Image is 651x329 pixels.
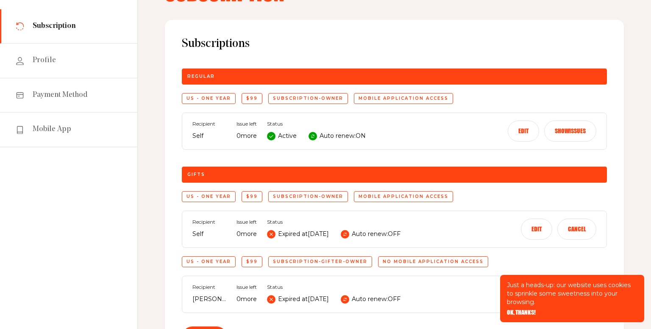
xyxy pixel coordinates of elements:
div: US - One Year [182,93,236,104]
button: Edit [521,219,552,240]
button: Cancel [557,219,596,240]
span: Status [267,121,366,127]
div: subscription-owner [268,191,348,202]
span: Status [267,219,401,225]
p: Expired at [DATE] [278,229,329,239]
p: 0 more [236,294,257,304]
div: $99 [242,93,262,104]
p: Self [192,229,226,239]
span: Subscription [33,21,76,31]
p: Just a heads-up: our website uses cookies to sprinkle some sweetness into your browsing. [507,281,637,306]
span: Issue left [236,219,257,225]
div: Mobile application access [354,191,453,202]
span: Recipient [192,219,226,225]
p: Auto renew: OFF [352,294,401,304]
div: Gifts [182,167,607,183]
span: Mobile App [33,124,71,134]
span: Issue left [236,284,257,290]
p: 0 more [236,229,257,239]
div: No mobile application access [378,256,488,267]
p: 0 more [236,131,257,141]
button: OK, THANKS! [507,310,536,315]
div: US - One Year [182,191,236,202]
div: subscription-owner [268,93,348,104]
span: Recipient [192,284,226,290]
p: Auto renew: ON [320,131,366,141]
span: Status [267,284,401,290]
div: US - One Year [182,256,236,267]
div: $99 [242,191,262,202]
div: $99 [242,256,262,267]
p: Active [278,131,297,141]
span: Issue left [236,121,257,127]
span: Recipient [192,121,226,127]
div: Regular [182,69,607,85]
p: [PERSON_NAME] [192,294,226,304]
div: subscription-gifter-owner [268,256,372,267]
p: Expired at [DATE] [278,294,329,304]
button: Edit [508,121,539,142]
span: Profile [33,55,56,66]
p: Self [192,131,226,141]
span: Payment Method [33,90,88,100]
div: Mobile application access [354,93,453,104]
button: Showissues [544,121,596,142]
p: Auto renew: OFF [352,229,401,239]
span: Subscriptions [182,37,607,52]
